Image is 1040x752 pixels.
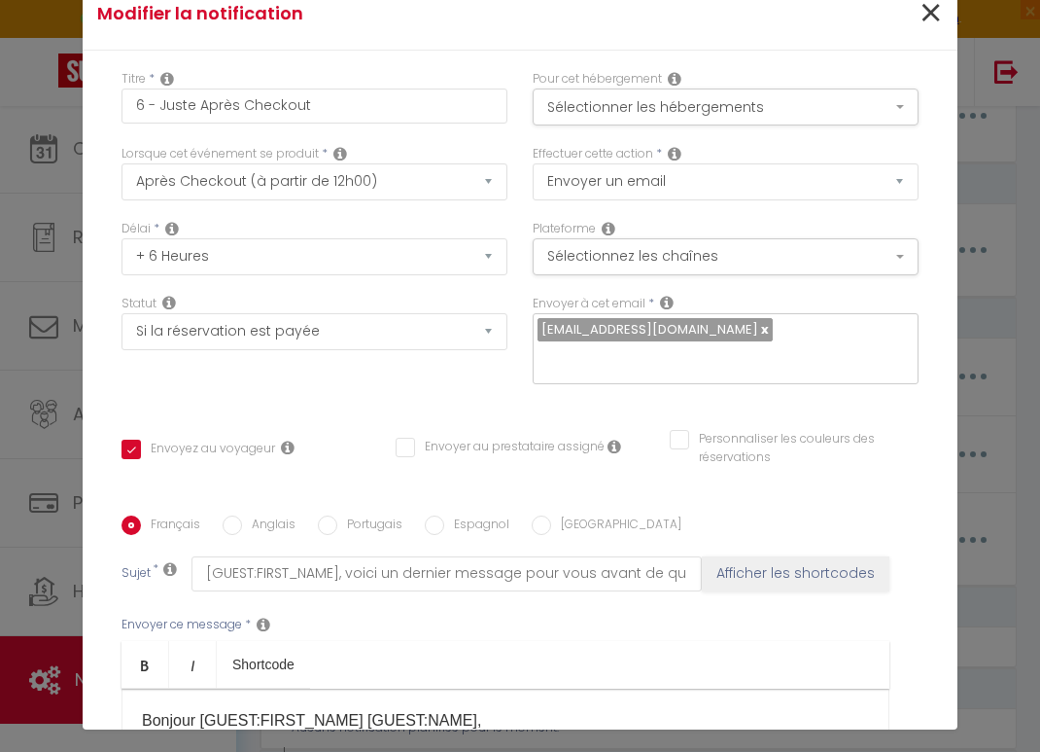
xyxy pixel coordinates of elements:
a: Shortcode [217,641,310,688]
label: Effectuer cette action [533,145,653,163]
label: Pour cet hébergement [533,70,662,89]
label: Anglais [242,516,295,537]
label: Espagnol [444,516,509,537]
label: Sujet [121,564,151,585]
label: Envoyer à cet email [533,295,645,313]
label: Envoyer ce message [121,616,242,634]
button: Sélectionnez les chaînes [533,238,919,275]
i: Booking status [162,295,176,310]
label: Titre [121,70,146,89]
button: Afficher les shortcodes [702,556,889,591]
label: Plateforme [533,220,596,238]
i: Action Channel [602,221,615,236]
i: Subject [163,561,177,577]
i: Event Occur [333,146,347,161]
i: Envoyer au prestataire si il est assigné [607,439,621,454]
button: Sélectionner les hébergements [533,89,919,125]
span: [EMAIL_ADDRESS][DOMAIN_NAME] [541,320,758,339]
i: This Rental [668,71,681,87]
label: Portugais [337,516,402,537]
label: Délai [121,220,151,238]
i: Action Type [668,146,681,161]
label: [GEOGRAPHIC_DATA] [551,516,681,537]
a: Italic [169,641,217,688]
label: Français [141,516,200,537]
label: Statut [121,295,156,313]
i: Envoyer au voyageur [281,440,295,455]
label: Lorsque cet événement se produit [121,145,319,163]
p: Bonjour [GUEST:FIRST_NAME] [GUEST:NAME]​, [142,709,869,733]
i: Title [160,71,174,87]
a: Bold [121,641,169,688]
i: Action Time [165,221,179,236]
button: Ouvrir le widget de chat LiveChat [16,8,74,66]
i: Message [257,617,270,632]
i: Recipient [660,295,674,310]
